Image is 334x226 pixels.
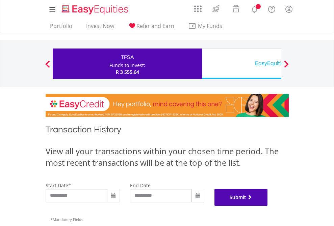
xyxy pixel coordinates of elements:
[188,22,232,30] span: My Funds
[280,64,293,70] button: Next
[46,146,289,169] div: View all your transactions within your chosen time period. The most recent transactions will be a...
[194,5,202,12] img: grid-menu-icon.svg
[263,2,280,15] a: FAQ's and Support
[210,3,222,14] img: thrive-v2.svg
[109,62,145,69] div: Funds to invest:
[280,2,298,17] a: My Profile
[136,22,174,30] span: Refer and Earn
[46,182,68,189] label: start date
[125,23,177,33] a: Refer and Earn
[60,4,131,15] img: EasyEquities_Logo.png
[57,53,198,62] div: TFSA
[46,124,289,139] h1: Transaction History
[59,2,131,15] a: Home page
[130,182,151,189] label: end date
[83,23,117,33] a: Invest Now
[116,69,139,75] span: R 3 555.64
[41,64,54,70] button: Previous
[230,3,241,14] img: vouchers-v2.svg
[246,2,263,15] a: Notifications
[47,23,75,33] a: Portfolio
[46,94,289,117] img: EasyCredit Promotion Banner
[51,217,83,222] span: Mandatory Fields
[190,2,206,12] a: AppsGrid
[214,189,268,206] button: Submit
[226,2,246,14] a: Vouchers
